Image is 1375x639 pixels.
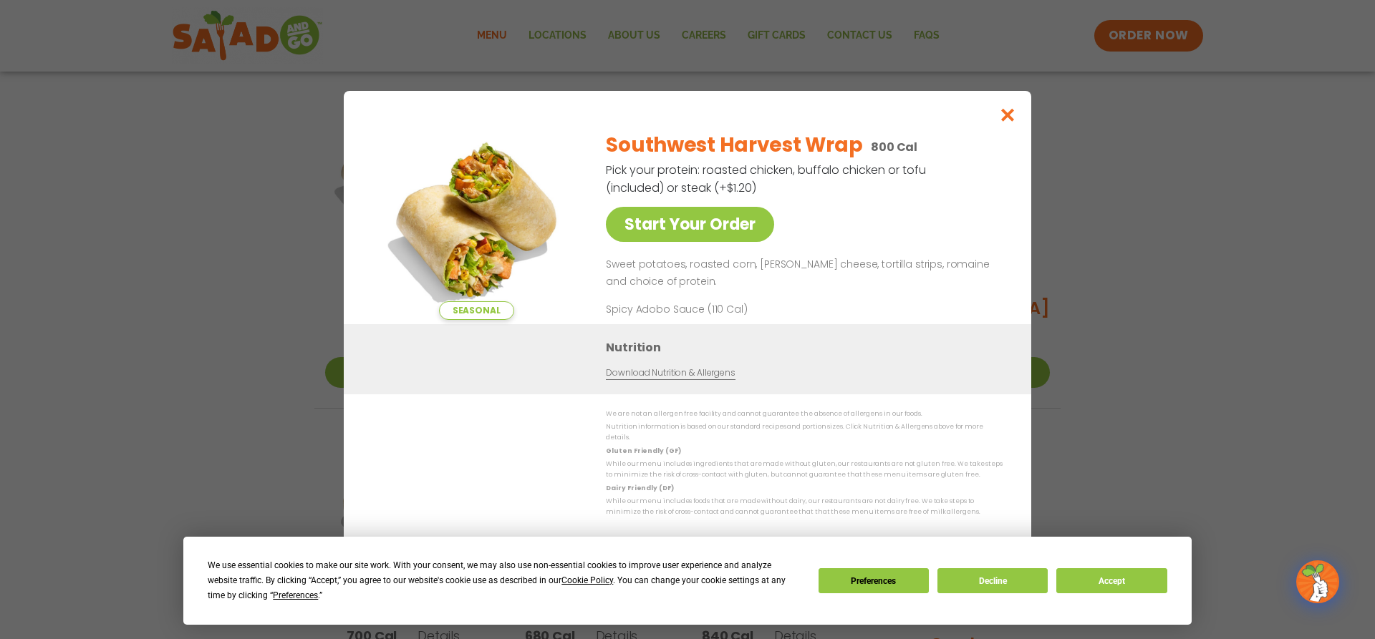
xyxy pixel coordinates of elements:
h2: Southwest Harvest Wrap [606,130,862,160]
h3: Nutrition [606,338,1010,356]
p: While our menu includes foods that are made without dairy, our restaurants are not dairy free. We... [606,496,1003,518]
span: Cookie Policy [561,575,613,585]
span: Seasonal [439,301,514,320]
img: wpChatIcon [1298,562,1338,602]
p: Sweet potatoes, roasted corn, [PERSON_NAME] cheese, tortilla strips, romaine and choice of protein. [606,256,997,291]
span: Preferences [273,590,318,600]
p: Nutrition information is based on our standard recipes and portion sizes. Click Nutrition & Aller... [606,421,1003,444]
button: Preferences [819,568,929,593]
button: Accept [1056,568,1167,593]
a: Download Nutrition & Allergens [606,366,735,379]
p: While our menu includes ingredients that are made without gluten, our restaurants are not gluten ... [606,459,1003,481]
strong: Gluten Friendly (GF) [606,446,680,454]
img: Featured product photo for Southwest Harvest Wrap [376,119,576,320]
button: Close modal [985,91,1031,139]
div: We use essential cookies to make our site work. With your consent, we may also use non-essential ... [208,558,801,603]
p: Pick your protein: roasted chicken, buffalo chicken or tofu (included) or steak (+$1.20) [606,161,928,197]
div: Cookie Consent Prompt [183,537,1192,625]
p: We are not an allergen free facility and cannot guarantee the absence of allergens in our foods. [606,409,1003,419]
strong: Dairy Friendly (DF) [606,483,673,492]
p: 800 Cal [871,138,917,156]
a: Start Your Order [606,207,774,242]
button: Decline [937,568,1048,593]
p: Spicy Adobo Sauce (110 Cal) [606,301,871,316]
